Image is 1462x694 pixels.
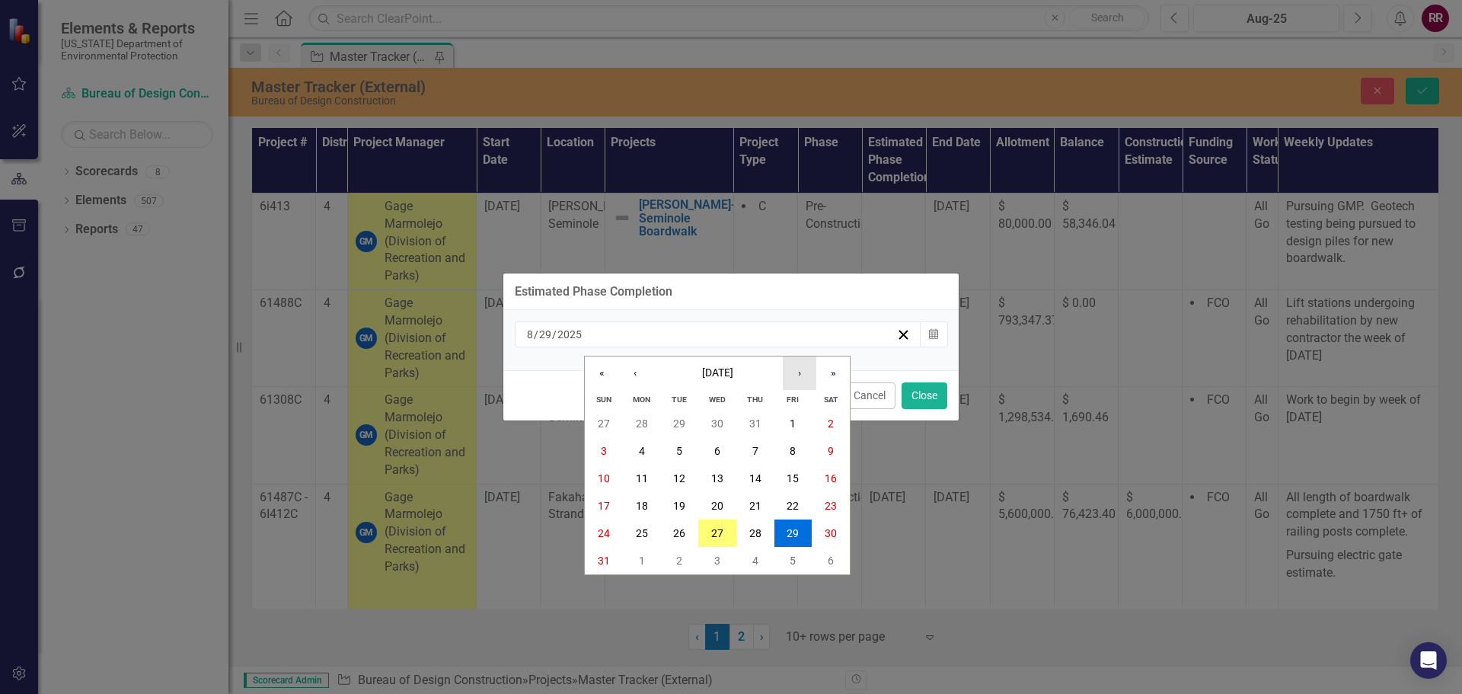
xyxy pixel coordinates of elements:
[714,555,720,567] abbr: September 3, 2025
[747,395,763,405] abbr: Thursday
[783,357,816,390] button: ›
[698,492,736,520] button: August 20, 2025
[736,410,774,437] button: July 31, 2025
[676,445,682,457] abbr: August 5, 2025
[623,547,661,574] button: September 1, 2025
[1410,642,1447,679] div: Open Intercom Messenger
[825,527,837,539] abbr: August 30, 2025
[825,472,837,485] abbr: August 16, 2025
[711,417,723,430] abbr: July 30, 2025
[828,417,834,430] abbr: August 2, 2025
[749,472,761,485] abbr: August 14, 2025
[673,527,685,539] abbr: August 26, 2025
[698,465,736,492] button: August 13, 2025
[623,465,661,492] button: August 11, 2025
[714,445,720,457] abbr: August 6, 2025
[673,417,685,430] abbr: July 29, 2025
[639,445,645,457] abbr: August 4, 2025
[585,520,623,547] button: August 24, 2025
[774,547,812,574] button: September 5, 2025
[660,437,698,465] button: August 5, 2025
[673,500,685,512] abbr: August 19, 2025
[736,547,774,574] button: September 4, 2025
[598,472,610,485] abbr: August 10, 2025
[828,555,834,567] abbr: September 6, 2025
[598,500,610,512] abbr: August 17, 2025
[749,417,761,430] abbr: July 31, 2025
[749,527,761,539] abbr: August 28, 2025
[709,395,726,405] abbr: Wednesday
[673,472,685,485] abbr: August 12, 2025
[660,547,698,574] button: September 2, 2025
[660,465,698,492] button: August 12, 2025
[623,410,661,437] button: July 28, 2025
[598,527,610,539] abbr: August 24, 2025
[596,395,611,405] abbr: Sunday
[711,527,723,539] abbr: August 27, 2025
[618,357,652,390] button: ‹
[598,555,610,567] abbr: August 31, 2025
[585,465,623,492] button: August 10, 2025
[538,327,552,342] input: dd
[749,500,761,512] abbr: August 21, 2025
[515,285,672,299] div: Estimated Phase Completion
[787,500,799,512] abbr: August 22, 2025
[787,472,799,485] abbr: August 15, 2025
[698,437,736,465] button: August 6, 2025
[636,527,648,539] abbr: August 25, 2025
[774,437,812,465] button: August 8, 2025
[601,445,607,457] abbr: August 3, 2025
[698,547,736,574] button: September 3, 2025
[552,328,557,341] span: /
[736,465,774,492] button: August 14, 2025
[736,520,774,547] button: August 28, 2025
[585,410,623,437] button: July 27, 2025
[660,410,698,437] button: July 29, 2025
[534,328,538,341] span: /
[698,410,736,437] button: July 30, 2025
[736,492,774,520] button: August 21, 2025
[828,445,834,457] abbr: August 9, 2025
[825,500,837,512] abbr: August 23, 2025
[636,417,648,430] abbr: July 28, 2025
[824,395,838,405] abbr: Saturday
[585,547,623,574] button: August 31, 2025
[698,520,736,547] button: August 27, 2025
[816,357,850,390] button: »
[774,465,812,492] button: August 15, 2025
[711,500,723,512] abbr: August 20, 2025
[636,500,648,512] abbr: August 18, 2025
[787,395,799,405] abbr: Friday
[787,527,799,539] abbr: August 29, 2025
[702,366,733,379] span: [DATE]
[672,395,687,405] abbr: Tuesday
[774,410,812,437] button: August 1, 2025
[636,472,648,485] abbr: August 11, 2025
[790,555,796,567] abbr: September 5, 2025
[812,520,850,547] button: August 30, 2025
[736,437,774,465] button: August 7, 2025
[623,437,661,465] button: August 4, 2025
[585,437,623,465] button: August 3, 2025
[660,520,698,547] button: August 26, 2025
[812,410,850,437] button: August 2, 2025
[585,357,618,390] button: «
[812,437,850,465] button: August 9, 2025
[623,520,661,547] button: August 25, 2025
[902,382,947,409] button: Close
[790,445,796,457] abbr: August 8, 2025
[660,492,698,520] button: August 19, 2025
[790,417,796,430] abbr: August 1, 2025
[598,417,610,430] abbr: July 27, 2025
[711,472,723,485] abbr: August 13, 2025
[752,555,758,567] abbr: September 4, 2025
[639,555,645,567] abbr: September 1, 2025
[812,465,850,492] button: August 16, 2025
[652,357,783,390] button: [DATE]
[676,555,682,567] abbr: September 2, 2025
[844,382,895,409] button: Cancel
[774,492,812,520] button: August 22, 2025
[623,492,661,520] button: August 18, 2025
[633,395,650,405] abbr: Monday
[557,327,583,342] input: yyyy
